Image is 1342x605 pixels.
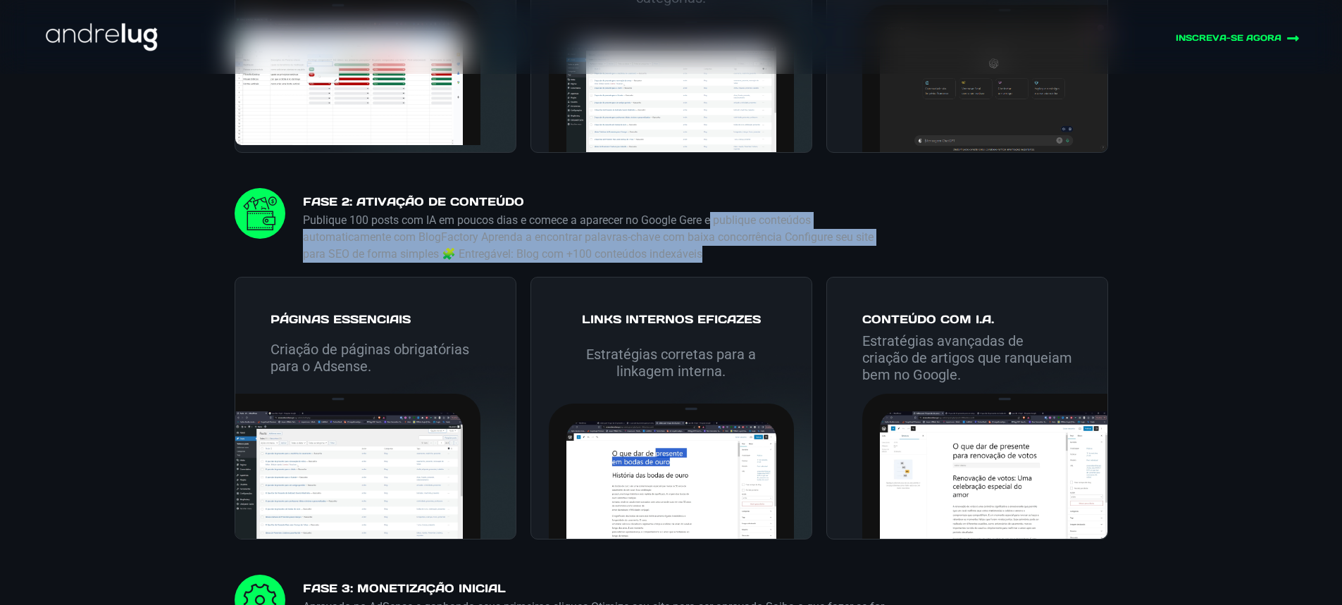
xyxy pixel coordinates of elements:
h4: FASE 2: Ativação de Conteúdo [303,195,890,212]
h2: Links Internos Eficazes [566,313,776,325]
p: Publique 100 posts com IA em poucos dias e comece a aparecer no Google Gere e publique conteúdos ... [303,212,890,263]
p: Criação de páginas obrigatórias para o Adsense. [271,341,480,375]
h2: Páginas Essenciais [271,313,480,325]
p: Estratégias avançadas de criação de artigos que ranqueiam bem no Google. [862,332,1072,383]
h2: Conteúdo com I.A. [862,313,1072,325]
p: Estratégias corretas para a linkagem interna. [566,346,776,380]
h4: FASE 3: Monetização Inicial [303,582,890,599]
a: INSCREVA-SE AGORA [912,32,1300,45]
